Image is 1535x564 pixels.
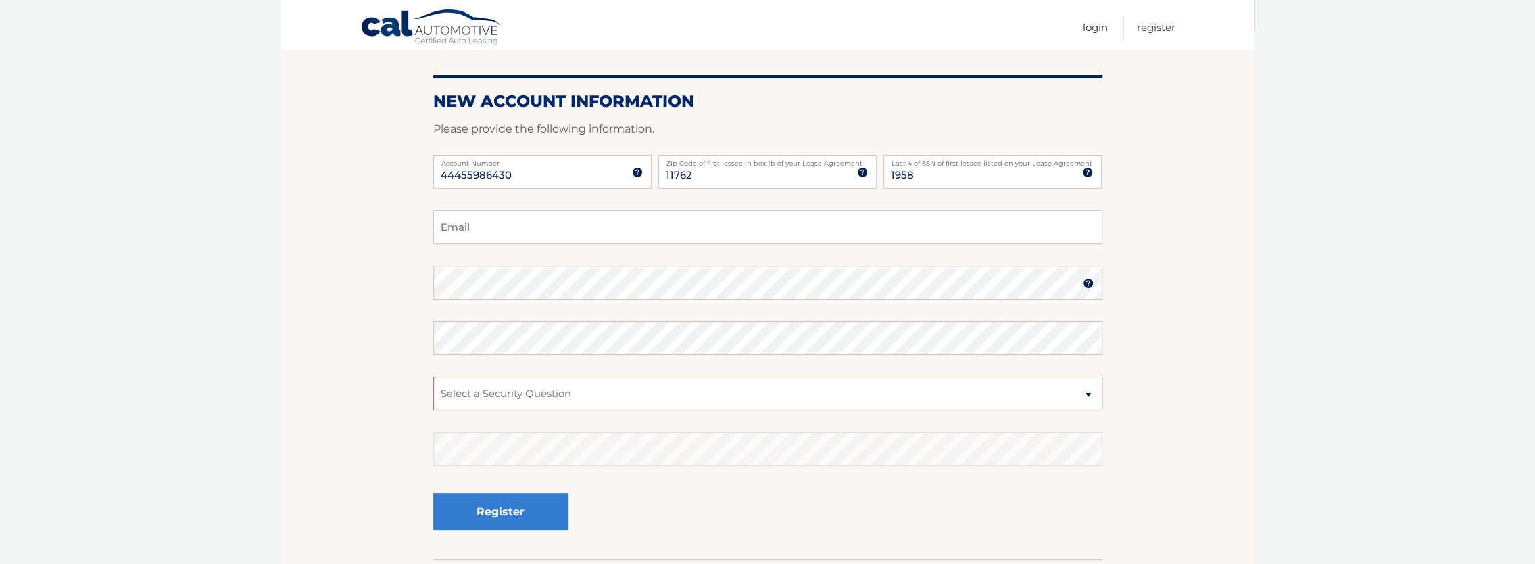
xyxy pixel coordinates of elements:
[1083,278,1094,289] img: tooltip.svg
[433,155,652,189] input: Account Number
[360,9,502,48] a: Cal Automotive
[433,120,1102,139] p: Please provide the following information.
[433,210,1102,244] input: Email
[658,155,877,166] label: Zip Code of first lessee in box 1b of your Lease Agreement
[658,155,877,189] input: Zip Code
[883,155,1102,166] label: Last 4 of SSN of first lessee listed on your Lease Agreement
[1083,16,1108,39] a: Login
[883,155,1102,189] input: SSN or EIN (last 4 digits only)
[433,493,568,530] button: Register
[1137,16,1175,39] a: Register
[857,167,868,178] img: tooltip.svg
[433,155,652,166] label: Account Number
[433,91,1102,112] h2: New Account Information
[1082,167,1093,178] img: tooltip.svg
[632,167,643,178] img: tooltip.svg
